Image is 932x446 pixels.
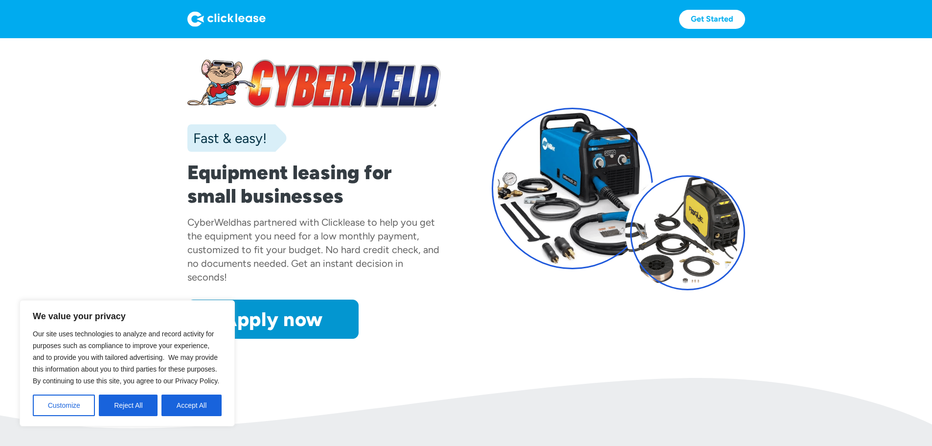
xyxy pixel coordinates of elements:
[187,11,266,27] img: Logo
[679,10,745,29] a: Get Started
[187,161,441,208] h1: Equipment leasing for small businesses
[187,216,236,228] div: CyberWeld
[187,216,439,283] div: has partnered with Clicklease to help you get the equipment you need for a low monthly payment, c...
[33,330,219,385] span: Our site uses technologies to analyze and record activity for purposes such as compliance to impr...
[187,128,267,148] div: Fast & easy!
[33,310,222,322] p: We value your privacy
[20,300,235,426] div: We value your privacy
[161,395,222,416] button: Accept All
[187,300,359,339] a: Apply now
[33,395,95,416] button: Customize
[99,395,158,416] button: Reject All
